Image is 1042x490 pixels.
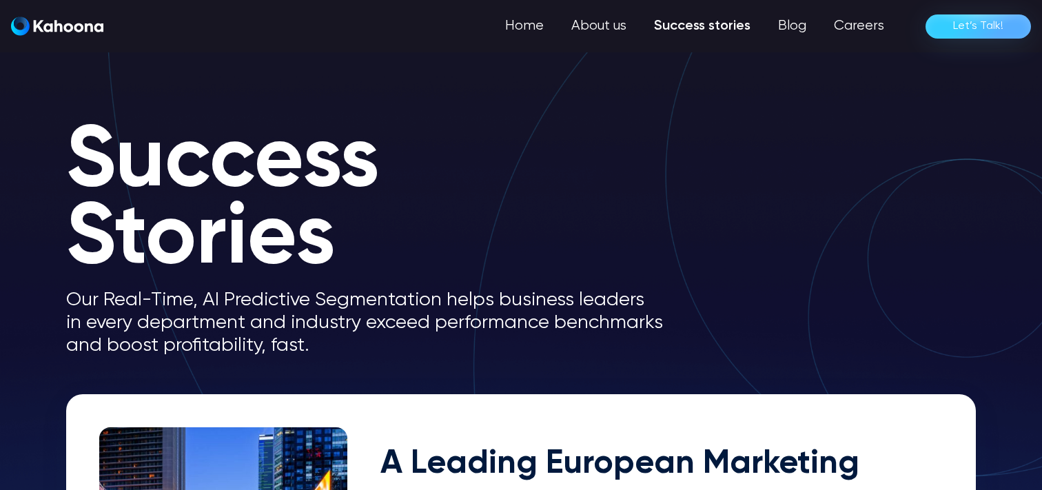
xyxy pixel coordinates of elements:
a: Success stories [640,12,764,40]
a: home [11,17,103,37]
a: About us [558,12,640,40]
p: Our Real-Time, AI Predictive Segmentation helps business leaders in every department and industry... [66,289,686,357]
h1: Success Stories [66,124,686,278]
img: Kahoona logo white [11,17,103,36]
a: Careers [820,12,898,40]
a: Blog [764,12,820,40]
div: Let’s Talk! [953,15,1003,37]
a: Let’s Talk! [926,14,1031,39]
a: Home [491,12,558,40]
